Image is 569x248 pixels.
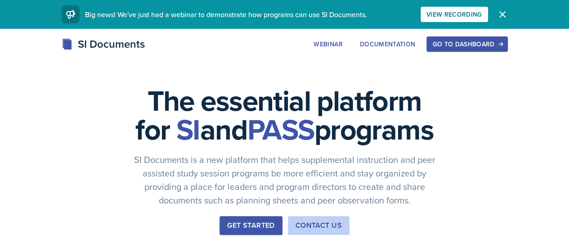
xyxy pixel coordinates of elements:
[62,36,145,52] div: SI Documents
[360,41,416,48] div: Documentation
[308,36,348,52] button: Webinar
[354,36,421,52] button: Documentation
[85,9,367,19] span: Big news! We've just had a webinar to demonstrate how programs can use SI Documents.
[296,220,342,231] div: Contact Us
[227,220,274,231] div: Get Started
[288,216,349,235] button: Contact Us
[421,7,488,22] button: View Recording
[432,41,502,48] div: Go to Dashboard
[426,11,482,18] div: View Recording
[314,41,342,48] div: Webinar
[220,216,282,235] button: Get Started
[426,36,507,52] button: Go to Dashboard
